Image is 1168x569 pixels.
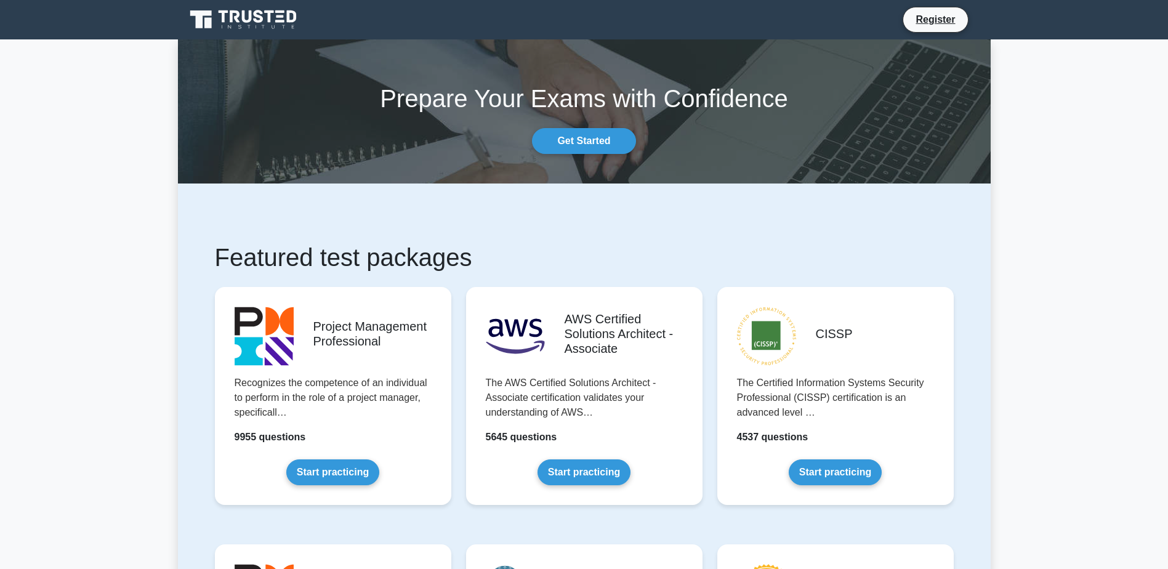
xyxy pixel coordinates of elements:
h1: Featured test packages [215,243,954,272]
h1: Prepare Your Exams with Confidence [178,84,991,113]
a: Start practicing [286,459,379,485]
a: Register [908,12,962,27]
a: Get Started [532,128,635,154]
a: Start practicing [789,459,882,485]
a: Start practicing [538,459,630,485]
